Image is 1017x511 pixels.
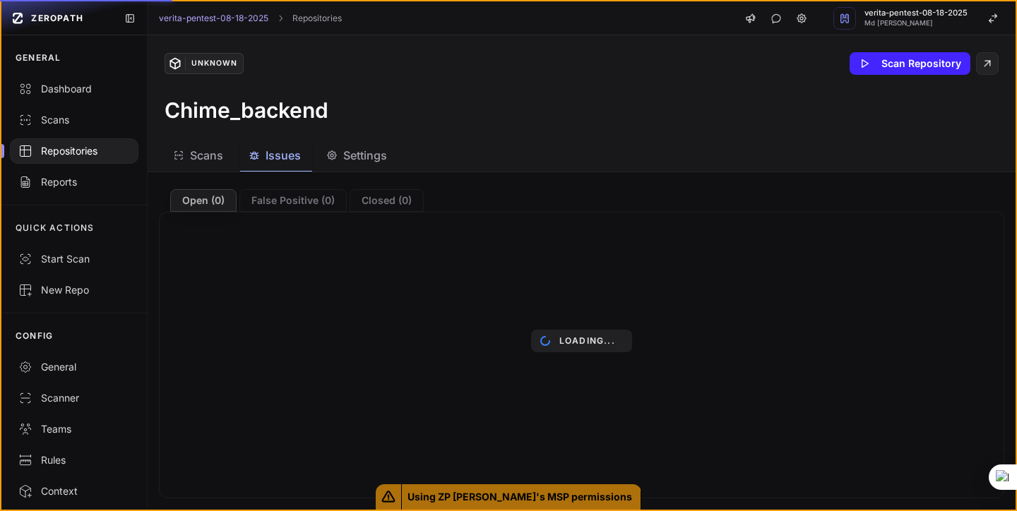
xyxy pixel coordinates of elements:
[159,13,342,24] nav: breadcrumb
[18,144,130,158] div: Repositories
[864,9,968,17] span: verita-pentest-08-18-2025
[18,422,130,436] div: Teams
[190,147,223,164] span: Scans
[18,360,130,374] div: General
[864,20,968,27] span: Md [PERSON_NAME]
[18,283,130,297] div: New Repo
[1,73,147,104] a: Dashboard
[1,351,147,383] a: General
[16,330,53,342] p: CONFIG
[31,13,83,24] span: ZEROPATH
[18,82,130,96] div: Dashboard
[16,52,61,64] p: GENERAL
[1,275,147,306] a: New Repo
[1,383,147,414] a: Scanner
[7,7,113,30] a: ZEROPATH
[165,97,328,123] h3: Chime_backend
[18,484,130,498] div: Context
[1,244,147,275] button: Start Scan
[275,13,285,23] svg: chevron right,
[266,147,301,164] span: Issues
[825,1,1016,35] button: verita-pentest-08-18-2025 Md [PERSON_NAME]
[1,167,147,198] a: Reports
[159,13,268,24] a: verita-pentest-08-18-2025
[18,252,130,266] div: Start Scan
[559,335,615,347] p: Loading...
[18,175,130,189] div: Reports
[343,147,387,164] span: Settings
[18,391,130,405] div: Scanner
[1,414,147,445] a: Teams
[1,136,147,167] a: Repositories
[18,113,130,127] div: Scans
[1,445,147,476] a: Rules
[1,476,147,507] a: Context
[292,13,342,24] a: Repositories
[850,52,970,75] button: Scan Repository
[185,57,243,70] div: Unknown
[1,104,147,136] a: Scans
[18,453,130,467] div: Rules
[16,222,95,234] p: QUICK ACTIONS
